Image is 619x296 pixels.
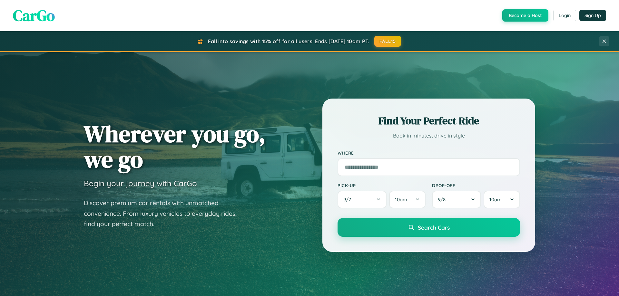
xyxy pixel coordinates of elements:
[208,38,369,44] span: Fall into savings with 15% off for all users! Ends [DATE] 10am PT.
[84,121,266,172] h1: Wherever you go, we go
[338,150,520,156] label: Where
[579,10,606,21] button: Sign Up
[432,191,481,208] button: 9/8
[338,114,520,128] h2: Find Your Perfect Ride
[338,218,520,237] button: Search Cars
[389,191,426,208] button: 10am
[343,196,354,203] span: 9 / 7
[395,196,407,203] span: 10am
[84,178,197,188] h3: Begin your journey with CarGo
[489,196,502,203] span: 10am
[374,36,401,47] button: FALL15
[13,5,55,26] span: CarGo
[432,183,520,188] label: Drop-off
[338,183,426,188] label: Pick-up
[553,10,576,21] button: Login
[84,198,245,229] p: Discover premium car rentals with unmatched convenience. From luxury vehicles to everyday rides, ...
[484,191,520,208] button: 10am
[338,131,520,140] p: Book in minutes, drive in style
[338,191,387,208] button: 9/7
[438,196,449,203] span: 9 / 8
[418,224,450,231] span: Search Cars
[502,9,548,22] button: Become a Host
